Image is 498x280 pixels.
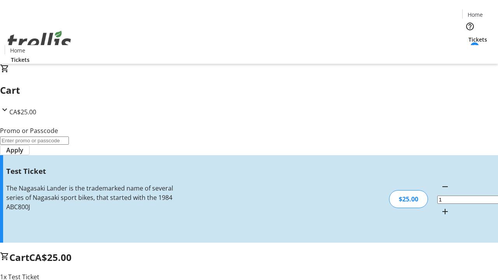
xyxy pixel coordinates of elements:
[389,190,428,208] div: $25.00
[462,19,478,34] button: Help
[6,145,23,155] span: Apply
[10,46,25,54] span: Home
[437,204,453,219] button: Increment by one
[5,46,30,54] a: Home
[5,56,36,64] a: Tickets
[6,184,176,212] div: The Nagasaki Lander is the trademarked name of several series of Nagasaki sport bikes, that start...
[468,10,483,19] span: Home
[463,10,487,19] a: Home
[462,44,478,59] button: Cart
[468,35,487,44] span: Tickets
[29,251,72,264] span: CA$25.00
[9,108,36,116] span: CA$25.00
[11,56,30,64] span: Tickets
[6,166,176,177] h3: Test Ticket
[5,22,74,61] img: Orient E2E Organization YOan2mhPVT's Logo
[437,179,453,194] button: Decrement by one
[462,35,493,44] a: Tickets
